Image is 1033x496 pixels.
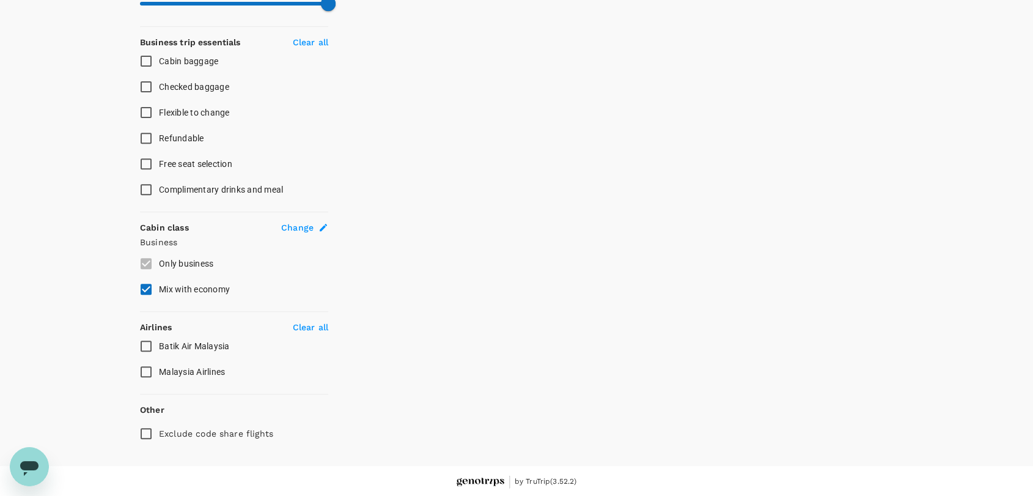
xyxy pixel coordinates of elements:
p: Clear all [293,36,328,48]
strong: Airlines [140,322,172,332]
span: Cabin baggage [159,56,218,66]
span: Only business [159,259,213,268]
p: Other [140,404,164,416]
span: Complimentary drinks and meal [159,185,283,194]
span: Batik Air Malaysia [159,341,230,351]
span: Change [281,221,314,234]
span: Mix with economy [159,284,230,294]
p: Exclude code share flights [159,428,273,440]
p: Business [140,236,328,248]
img: Genotrips - EPOMS [457,478,504,487]
span: Checked baggage [159,82,229,92]
span: Flexible to change [159,108,230,117]
span: Free seat selection [159,159,232,169]
strong: Cabin class [140,223,189,232]
strong: Business trip essentials [140,37,241,47]
span: Refundable [159,133,204,143]
span: Malaysia Airlines [159,367,225,377]
p: Clear all [293,321,328,333]
span: by TruTrip ( 3.52.2 ) [515,476,577,488]
iframe: Button to launch messaging window [10,447,49,486]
